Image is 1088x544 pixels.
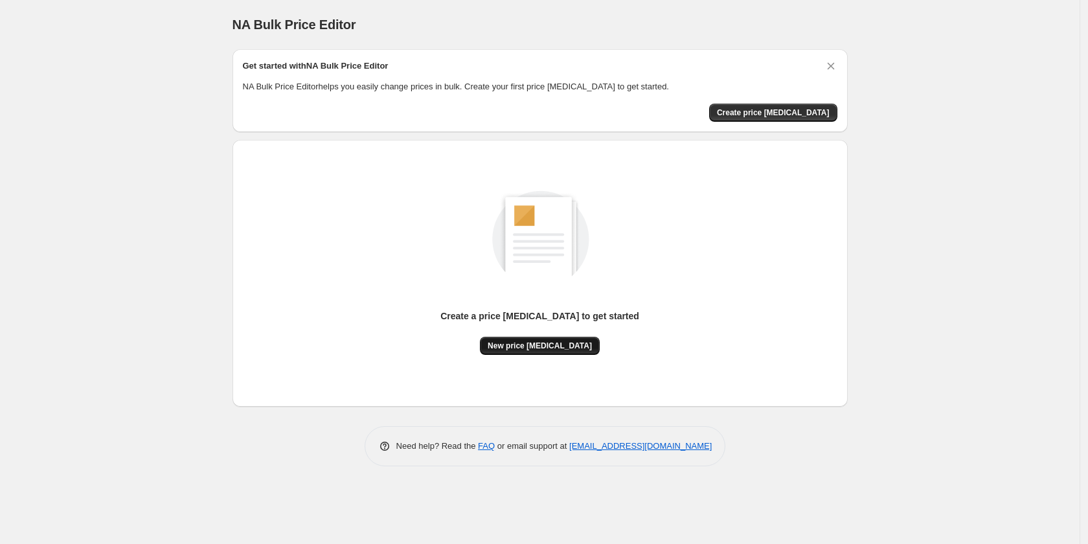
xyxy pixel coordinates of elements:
button: Dismiss card [824,60,837,73]
span: NA Bulk Price Editor [232,17,356,32]
span: Need help? Read the [396,441,479,451]
h2: Get started with NA Bulk Price Editor [243,60,389,73]
a: FAQ [478,441,495,451]
p: NA Bulk Price Editor helps you easily change prices in bulk. Create your first price [MEDICAL_DAT... [243,80,837,93]
span: or email support at [495,441,569,451]
button: New price [MEDICAL_DATA] [480,337,600,355]
a: [EMAIL_ADDRESS][DOMAIN_NAME] [569,441,712,451]
span: Create price [MEDICAL_DATA] [717,108,830,118]
p: Create a price [MEDICAL_DATA] to get started [440,310,639,323]
button: Create price change job [709,104,837,122]
span: New price [MEDICAL_DATA] [488,341,592,351]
